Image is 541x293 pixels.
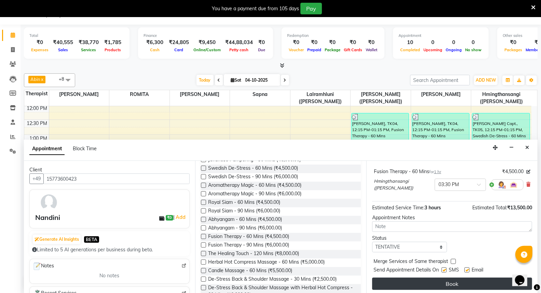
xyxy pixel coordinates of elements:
[208,173,298,182] span: Swedish De-Stress - 90 Mins (₹6,000.00)
[256,47,267,52] span: Due
[374,168,441,175] div: Fusion Therapy - 60 Mins
[510,181,518,189] img: Interior.png
[342,39,364,46] div: ₹0
[29,39,50,46] div: ₹0
[80,47,98,52] span: Services
[372,235,447,242] div: Status
[287,39,306,46] div: ₹0
[29,143,65,155] span: Appointment
[472,266,483,275] span: Email
[444,47,463,52] span: Ongoing
[208,216,282,224] span: Abhyangam - 60 Mins (₹4,500.00)
[374,178,432,191] span: Hmingthansangi ([PERSON_NAME])
[398,39,422,46] div: 10
[175,213,187,221] a: Add
[24,90,49,97] div: Therapist
[29,47,50,52] span: Expenses
[306,47,323,52] span: Prepaid
[208,250,299,259] span: The Healing Touch - 120 Mins (₹8,000.00)
[471,90,531,106] span: Hmingthansangi ([PERSON_NAME])
[374,266,439,275] span: Send Appointment Details On
[50,39,76,46] div: ₹40,555
[526,170,530,174] i: Edit price
[29,173,44,184] button: +49
[192,47,222,52] span: Online/Custom
[424,205,441,211] span: 3 hours
[342,47,364,52] span: Gift Cards
[351,90,411,106] span: [PERSON_NAME] ([PERSON_NAME])
[208,224,282,233] span: Abhyangam - 90 Mins (₹6,000.00)
[256,39,268,46] div: ₹0
[300,3,322,14] button: Pay
[229,78,243,83] span: Sat
[39,193,59,212] img: avatar
[372,205,424,211] span: Estimated Service Time:
[40,76,43,82] a: x
[463,47,483,52] span: No show
[208,182,301,190] span: Aromatherapy Magic - 60 Mins (₹4,500.00)
[30,76,40,82] span: Abin
[29,33,124,39] div: Total
[503,47,524,52] span: Packages
[84,236,99,243] span: BETA
[228,47,251,52] span: Petty cash
[170,90,230,99] span: [PERSON_NAME]
[100,272,120,279] span: No notes
[411,90,471,99] span: [PERSON_NAME]
[208,199,280,207] span: Royal Siam - 60 Mins (₹4,500.00)
[463,39,483,46] div: 0
[166,215,173,221] span: ₹0
[449,266,459,275] span: SMS
[374,258,448,266] span: Merge Services of Same therapist
[372,214,532,221] div: Appointment Notes
[35,212,60,223] div: Nandini
[166,39,192,46] div: ₹24,805
[56,47,70,52] span: Sales
[32,262,54,271] span: Notes
[109,90,170,99] span: ROMITA
[412,113,469,142] div: [PERSON_NAME], TK04, 12:15 PM-01:15 PM, Fusion Therapy - 60 Mins
[410,75,470,85] input: Search Appointment
[474,75,498,85] button: ADD NEW
[73,145,97,152] span: Block Time
[208,241,289,250] span: Fusion Therapy - 90 Mins (₹6,000.00)
[208,259,325,267] span: Herbal Hot Compress Massage - 60 Mins (₹5,000.00)
[398,47,422,52] span: Completed
[323,47,342,52] span: Package
[512,266,534,286] iframe: chat widget
[208,276,337,284] span: De-Stress Back & Shoulder Massage - 30 Mins (₹2,500.00)
[507,205,532,211] span: ₹13,500.00
[212,5,299,12] div: You have a payment due from 105 days
[352,113,409,142] div: [PERSON_NAME], TK04, 12:15 PM-01:15 PM, Fusion Therapy - 60 Mins
[102,39,124,46] div: ₹1,785
[364,47,379,52] span: Wallet
[26,120,49,127] div: 12:30 PM
[472,205,507,211] span: Estimated Total:
[497,181,505,189] img: Hairdresser.png
[148,47,161,52] span: Cash
[364,39,379,46] div: ₹0
[287,47,306,52] span: Voucher
[197,75,214,85] span: Today
[476,78,496,83] span: ADD NEW
[444,39,463,46] div: 0
[33,235,81,244] button: Generate AI Insights
[306,39,323,46] div: ₹0
[43,173,190,184] input: Search by Name/Mobile/Email/Code
[243,75,278,85] input: 2025-10-04
[290,90,351,106] span: Lalramhluni ([PERSON_NAME])
[28,135,49,142] div: 1:00 PM
[29,166,190,173] div: Client
[173,47,185,52] span: Card
[398,33,483,39] div: Appointment
[76,39,102,46] div: ₹38,770
[222,39,256,46] div: ₹44,88,034
[422,39,444,46] div: 0
[144,33,268,39] div: Finance
[372,278,532,290] button: Book
[323,39,342,46] div: ₹0
[208,233,289,241] span: Fusion Therapy - 60 Mins (₹4,500.00)
[502,168,524,175] span: ₹4,500.00
[32,246,187,253] div: Limited to 5 AI generations per business during beta.
[230,90,290,99] span: Sapna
